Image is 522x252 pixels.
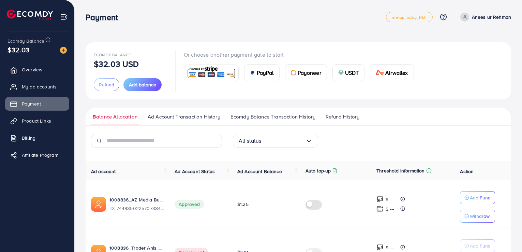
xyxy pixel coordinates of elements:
p: Or choose another payment gate to start [184,51,419,59]
a: 1008836_AZ Media Buyer_1734437018828 [109,196,164,203]
a: Payment [5,97,69,111]
span: Refund [99,81,114,88]
a: cardAirwallex [370,64,414,81]
span: Ad Account Transaction History [148,113,220,121]
span: Action [460,168,474,175]
span: Refund History [326,113,359,121]
span: Ad Account Balance [237,168,282,175]
a: cardPayPal [244,64,280,81]
h3: Payment [86,12,123,22]
iframe: Chat [493,221,517,247]
input: Search for option [262,136,305,146]
img: ic-ads-acc.e4c84228.svg [91,197,106,212]
p: $ --- [386,243,394,252]
span: Payment [22,100,41,107]
a: Product Links [5,114,69,128]
span: Payoneer [298,69,321,77]
a: Anees ur Rehman [458,13,511,22]
p: $ --- [386,205,394,213]
a: metap_oday_REF [386,12,432,22]
img: card [338,70,344,75]
span: Airwallex [385,69,408,77]
span: Ad account [91,168,116,175]
span: Ecomdy Balance [94,52,131,58]
button: Add Fund [460,191,495,204]
span: Billing [22,135,35,141]
span: PayPal [257,69,274,77]
span: Balance Allocation [93,113,137,121]
button: Add balance [123,78,162,91]
p: $32.03 USD [94,60,139,68]
img: top-up amount [376,244,384,251]
span: Ecomdy Balance Transaction History [230,113,315,121]
button: Refund [94,78,119,91]
button: Withdraw [460,210,495,223]
img: menu [60,13,68,21]
p: Auto top-up [305,167,331,175]
img: card [376,70,384,75]
a: Overview [5,63,69,76]
span: My ad accounts [22,83,57,90]
a: Billing [5,131,69,145]
a: Affiliate Program [5,148,69,162]
img: card [250,70,255,75]
img: image [60,47,67,54]
span: ID: 7449350225707384848 [109,205,164,212]
a: card [184,65,239,81]
img: logo [7,10,53,20]
span: All status [239,136,262,146]
span: Add balance [129,81,156,88]
div: <span class='underline'>1008836_AZ Media Buyer_1734437018828</span></br>7449350225707384848 [109,196,164,212]
p: $ --- [386,195,394,204]
a: cardUSDT [332,64,365,81]
div: Search for option [233,134,318,148]
span: $32.03 [8,45,29,55]
span: $1.25 [237,201,249,208]
span: Approved [175,200,204,209]
span: Product Links [22,117,51,124]
p: Withdraw [470,212,490,220]
a: cardPayoneer [285,64,327,81]
p: Add Fund [470,242,491,250]
span: Overview [22,66,42,73]
p: Add Fund [470,194,491,202]
img: card [186,66,236,80]
p: Threshold information [376,167,424,175]
a: 1008836_Trader Anis_1718866936696 [109,244,164,251]
img: card [291,70,296,75]
img: top-up amount [376,196,384,203]
span: metap_oday_REF [392,15,427,19]
p: Anees ur Rehman [472,13,511,21]
a: My ad accounts [5,80,69,94]
span: Ecomdy Balance [8,38,44,44]
span: Affiliate Program [22,152,58,158]
span: Ad Account Status [175,168,215,175]
span: USDT [345,69,359,77]
img: top-up amount [376,205,384,212]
